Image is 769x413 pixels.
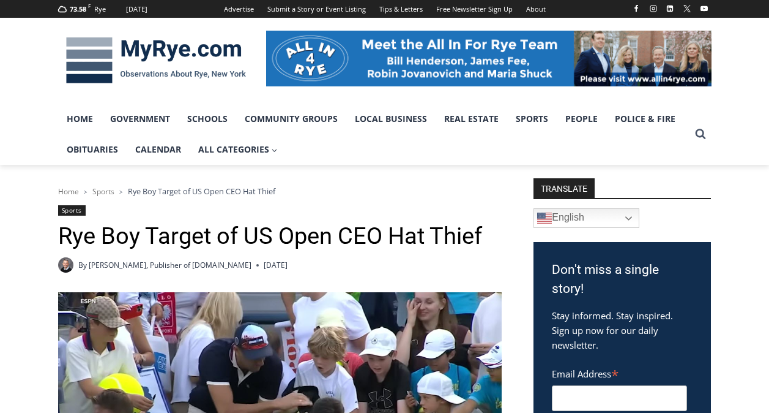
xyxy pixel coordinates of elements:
[128,186,275,197] span: Rye Boy Target of US Open CEO Hat Thief
[190,134,286,165] a: All Categories
[436,104,507,134] a: Real Estate
[606,104,684,134] a: Police & Fire
[266,31,711,86] img: All in for Rye
[70,4,86,13] span: 73.58
[58,257,73,273] a: Author image
[646,1,661,16] a: Instagram
[533,178,595,198] strong: TRANSLATE
[629,1,644,16] a: Facebook
[533,208,639,228] a: English
[663,1,677,16] a: Linkedin
[58,134,127,165] a: Obituaries
[58,205,86,216] a: Sports
[346,104,436,134] a: Local Business
[94,4,106,15] div: Rye
[58,222,502,251] h1: Rye Boy Target of US Open CEO Hat Thief
[198,143,278,156] span: All Categories
[126,4,147,15] div: [DATE]
[78,259,87,271] span: By
[88,2,91,9] span: F
[179,104,236,134] a: Schools
[697,1,711,16] a: YouTube
[552,260,693,299] h3: Don't miss a single story!
[537,211,552,225] img: en
[552,362,687,384] label: Email Address
[119,188,123,196] span: >
[507,104,557,134] a: Sports
[689,123,711,145] button: View Search Form
[58,104,689,165] nav: Primary Navigation
[127,134,190,165] a: Calendar
[102,104,179,134] a: Government
[552,308,693,352] p: Stay informed. Stay inspired. Sign up now for our daily newsletter.
[264,259,288,271] time: [DATE]
[236,104,346,134] a: Community Groups
[58,185,502,197] nav: Breadcrumbs
[89,260,251,270] a: [PERSON_NAME], Publisher of [DOMAIN_NAME]
[58,29,254,93] img: MyRye.com
[58,104,102,134] a: Home
[92,186,114,197] a: Sports
[680,1,694,16] a: X
[58,186,79,197] a: Home
[557,104,606,134] a: People
[84,188,87,196] span: >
